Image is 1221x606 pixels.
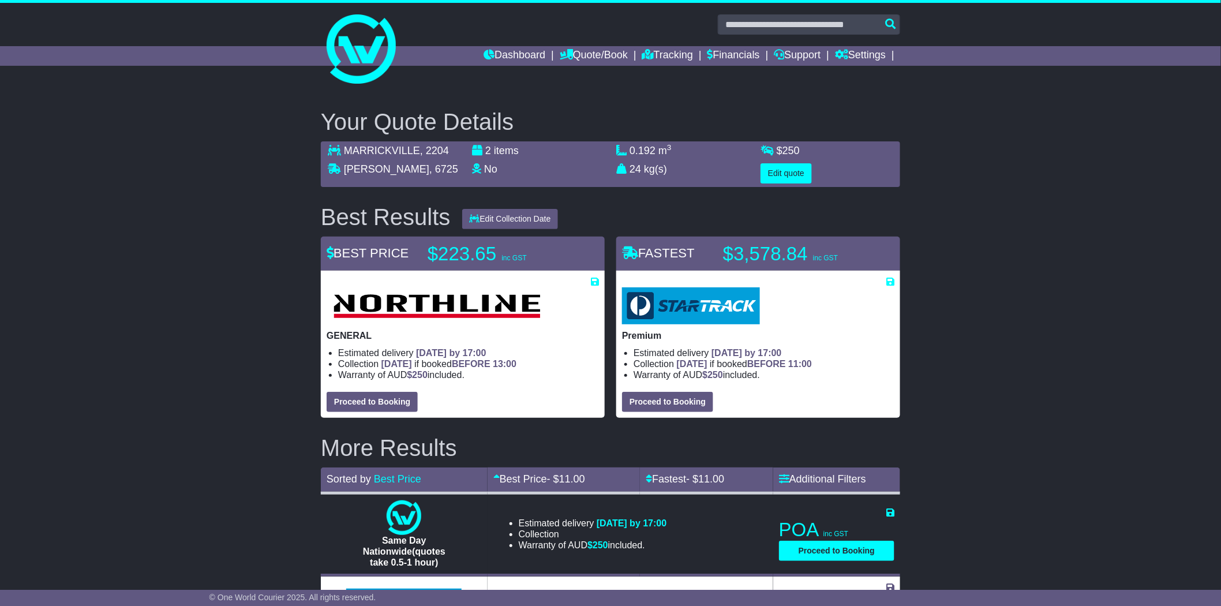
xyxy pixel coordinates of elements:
img: StarTrack: Premium [622,287,760,324]
button: Edit Collection Date [462,209,559,229]
span: $ [777,145,800,156]
span: , 2204 [420,145,449,156]
a: Best Price [374,473,421,485]
span: FASTEST [622,246,695,260]
h2: More Results [321,435,900,461]
span: $ [407,370,428,380]
li: Warranty of AUD included. [634,369,894,380]
span: © One World Courier 2025. All rights reserved. [209,593,376,602]
li: Collection [519,529,667,540]
span: [DATE] by 17:00 [416,348,486,358]
img: One World Courier: Same Day Nationwide(quotes take 0.5-1 hour) [387,500,421,535]
span: , 6725 [429,163,458,175]
span: if booked [677,359,812,369]
span: 250 [412,370,428,380]
span: - $ [547,473,585,485]
span: 0.192 [630,145,656,156]
span: items [494,145,519,156]
a: Financials [707,46,760,66]
sup: 3 [667,143,672,152]
li: Collection [634,358,894,369]
div: Best Results [315,204,456,230]
span: 2 [485,145,491,156]
span: 24 [630,163,641,175]
li: Warranty of AUD included. [338,369,599,380]
span: [DATE] [381,359,412,369]
li: Estimated delivery [634,347,894,358]
span: No [484,163,497,175]
button: Edit quote [761,163,812,184]
span: MARRICKVILLE [344,145,420,156]
span: BEFORE [452,359,490,369]
span: 13:00 [493,359,516,369]
button: Proceed to Booking [327,392,418,412]
span: BEST PRICE [327,246,409,260]
p: $223.65 [428,242,572,265]
span: 11.00 [559,473,585,485]
img: Northline Distribution: GENERAL [327,287,546,324]
span: $ [587,540,608,550]
a: Settings [835,46,886,66]
span: 11.00 [698,473,724,485]
p: Premium [622,330,894,341]
h2: Your Quote Details [321,109,900,134]
li: Estimated delivery [338,347,599,358]
span: inc GST [501,254,526,262]
span: kg(s) [644,163,667,175]
a: Best Price- $11.00 [493,473,585,485]
span: [DATE] by 17:00 [597,518,667,528]
li: Collection [338,358,599,369]
p: GENERAL [327,330,599,341]
span: Sorted by [327,473,371,485]
span: $ [702,370,723,380]
a: Quote/Book [560,46,628,66]
span: [DATE] [677,359,707,369]
span: inc GST [813,254,838,262]
a: Additional Filters [779,473,866,485]
span: m [658,145,672,156]
span: [PERSON_NAME] [344,163,429,175]
span: Same Day Nationwide(quotes take 0.5-1 hour) [363,536,445,567]
span: 250 [593,540,608,550]
a: Fastest- $11.00 [646,473,724,485]
p: POA [779,518,894,541]
a: Dashboard [484,46,545,66]
span: 250 [782,145,800,156]
button: Proceed to Booking [779,541,894,561]
span: if booked [381,359,516,369]
li: Warranty of AUD included. [519,540,667,551]
p: $3,578.84 [723,242,867,265]
a: Support [774,46,821,66]
span: BEFORE [747,359,786,369]
span: inc GST [823,530,848,538]
span: 250 [707,370,723,380]
span: [DATE] by 17:00 [711,348,782,358]
li: Estimated delivery [519,518,667,529]
span: - $ [686,473,724,485]
a: Tracking [642,46,693,66]
span: 11:00 [788,359,812,369]
button: Proceed to Booking [622,392,713,412]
